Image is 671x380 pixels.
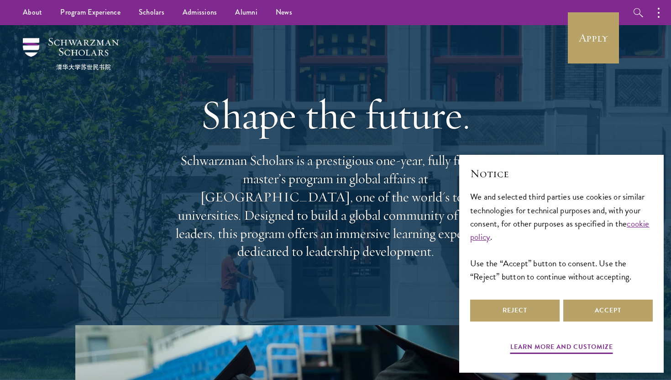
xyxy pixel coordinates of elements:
[568,12,619,63] a: Apply
[470,300,560,322] button: Reject
[510,341,613,355] button: Learn more and customize
[23,38,119,70] img: Schwarzman Scholars
[171,89,500,140] h1: Shape the future.
[470,190,653,283] div: We and selected third parties use cookies or similar technologies for technical purposes and, wit...
[470,166,653,181] h2: Notice
[470,217,650,243] a: cookie policy
[563,300,653,322] button: Accept
[171,152,500,261] p: Schwarzman Scholars is a prestigious one-year, fully funded master’s program in global affairs at...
